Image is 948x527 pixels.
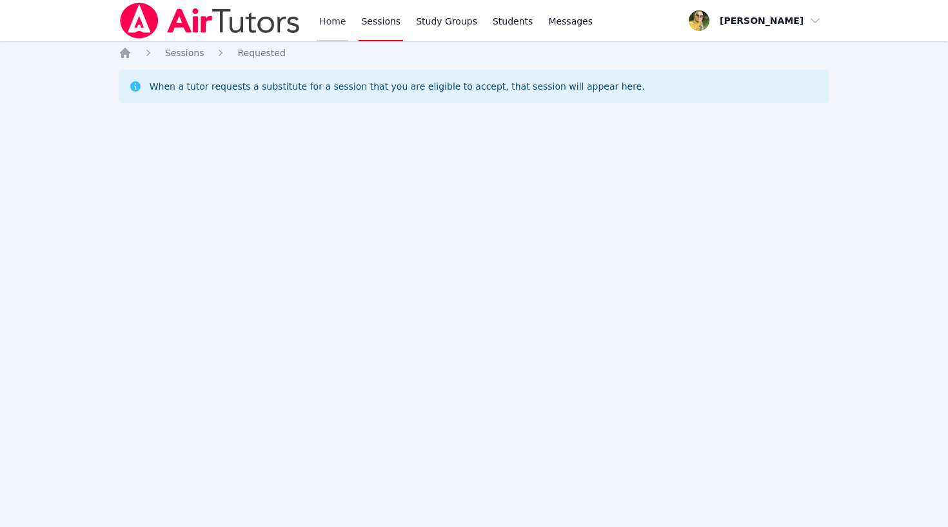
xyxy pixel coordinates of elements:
span: Messages [548,15,593,28]
nav: Breadcrumb [119,46,830,59]
span: Sessions [165,48,204,58]
img: Air Tutors [119,3,301,39]
div: When a tutor requests a substitute for a session that you are eligible to accept, that session wi... [150,80,645,93]
span: Requested [237,48,285,58]
a: Sessions [165,46,204,59]
a: Requested [237,46,285,59]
